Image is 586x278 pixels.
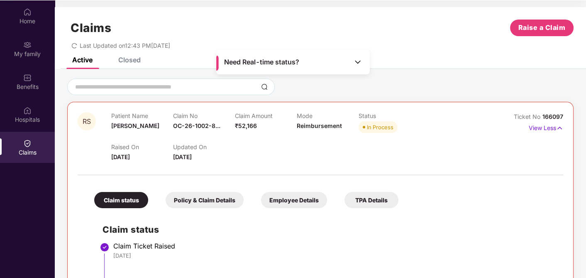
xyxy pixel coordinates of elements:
div: Claim Ticket Raised [113,242,555,250]
p: Claim No [173,112,235,119]
p: Updated On [173,143,235,150]
p: Status [359,112,420,119]
img: Toggle Icon [354,58,362,66]
span: redo [71,42,77,49]
span: [PERSON_NAME] [111,122,159,129]
span: Reimbursement [297,122,342,129]
img: svg+xml;base64,PHN2ZyB3aWR0aD0iMjAiIGhlaWdodD0iMjAiIHZpZXdCb3g9IjAgMCAyMCAyMCIgZmlsbD0ibm9uZSIgeG... [23,41,32,49]
span: Need Real-time status? [224,58,299,66]
p: Patient Name [111,112,173,119]
div: TPA Details [344,192,398,208]
span: Last Updated on 12:43 PM[DATE] [80,42,170,49]
div: Policy & Claim Details [166,192,244,208]
img: svg+xml;base64,PHN2ZyBpZD0iU2VhcmNoLTMyeDMyIiB4bWxucz0iaHR0cDovL3d3dy53My5vcmcvMjAwMC9zdmciIHdpZH... [261,84,268,90]
span: [DATE] [111,153,130,160]
img: svg+xml;base64,PHN2ZyBpZD0iQmVuZWZpdHMiIHhtbG5zPSJodHRwOi8vd3d3LnczLm9yZy8yMDAwL3N2ZyIgd2lkdGg9Ij... [23,74,32,82]
span: 166097 [542,113,563,120]
div: Closed [118,56,141,64]
div: Claim status [94,192,148,208]
img: svg+xml;base64,PHN2ZyB4bWxucz0iaHR0cDovL3d3dy53My5vcmcvMjAwMC9zdmciIHdpZHRoPSIxNyIgaGVpZ2h0PSIxNy... [556,123,563,133]
img: svg+xml;base64,PHN2ZyBpZD0iQ2xhaW0iIHhtbG5zPSJodHRwOi8vd3d3LnczLm9yZy8yMDAwL3N2ZyIgd2lkdGg9IjIwIi... [23,139,32,148]
div: [DATE] [113,252,555,259]
span: Ticket No [514,113,542,120]
button: Raise a Claim [510,20,574,36]
img: svg+xml;base64,PHN2ZyBpZD0iSG9tZSIgeG1sbnM9Imh0dHA6Ly93d3cudzMub3JnLzIwMDAvc3ZnIiB3aWR0aD0iMjAiIG... [23,8,32,16]
span: Raise a Claim [518,22,566,33]
p: Mode [297,112,359,119]
h1: Claims [71,21,111,35]
p: Raised On [111,143,173,150]
span: [DATE] [173,153,192,160]
img: svg+xml;base64,PHN2ZyBpZD0iU3RlcC1Eb25lLTMyeDMyIiB4bWxucz0iaHR0cDovL3d3dy53My5vcmcvMjAwMC9zdmciIH... [100,242,110,252]
div: Active [72,56,93,64]
span: OC-26-1002-8... [173,122,220,129]
p: View Less [529,121,563,133]
div: In Process [367,123,393,131]
div: Employee Details [261,192,327,208]
p: Claim Amount [235,112,297,119]
h2: Claim status [103,223,555,236]
span: ₹52,166 [235,122,257,129]
span: RS [83,118,91,125]
img: svg+xml;base64,PHN2ZyBpZD0iSG9zcGl0YWxzIiB4bWxucz0iaHR0cDovL3d3dy53My5vcmcvMjAwMC9zdmciIHdpZHRoPS... [23,106,32,115]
